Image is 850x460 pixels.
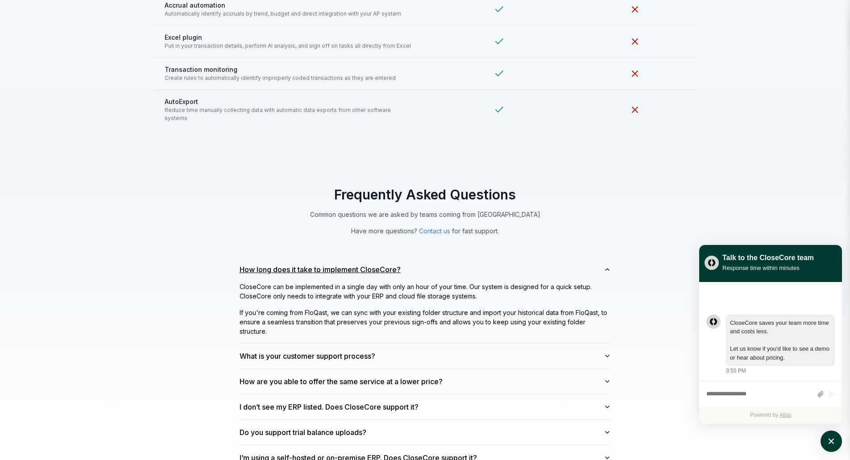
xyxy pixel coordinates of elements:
span: Accrual automation [165,0,415,10]
div: atlas-ticket [699,282,842,423]
button: How long does it take to implement CloseCore? [240,257,611,282]
button: Contact us [419,226,450,236]
div: How long does it take to implement CloseCore? [240,282,611,343]
img: yblje5SQxOoZuw2TcITt_icon.png [705,256,719,270]
span: Transaction monitoring [165,65,415,74]
span: Reduce time manually collecting data with automatic data exports from other software systems [165,106,415,122]
button: Do you support trial balance uploads? [240,420,611,445]
div: Talk to the CloseCore team [722,253,814,263]
button: atlas-launcher [821,431,842,452]
a: Atlas [780,412,792,418]
p: If you're coming from FloQast, we can sync with your existing folder structure and import your hi... [240,308,611,336]
p: Have more questions? for fast support. [275,226,575,236]
div: 3:55 PM [726,367,746,375]
div: Response time within minutes [722,263,814,273]
p: Common questions we are asked by teams coming from [GEOGRAPHIC_DATA] [275,210,575,219]
p: CloseCore can be implemented in a single day with only an hour of your time. Our system is design... [240,282,611,301]
div: atlas-message [706,315,835,375]
div: atlas-window [699,245,842,423]
span: Excel plugin [165,33,415,42]
span: AutoExport [165,97,415,106]
span: Create rules to automatically identify improperly coded transactions as they are entered [165,74,415,82]
button: Attach files by clicking or dropping files here [817,390,824,398]
div: Thursday, September 11, 3:55 PM [726,315,835,375]
div: Powered by [699,407,842,423]
div: atlas-message-text [730,319,831,362]
button: How are you able to offer the same service at a lower price? [240,369,611,394]
div: atlas-message-bubble [726,315,835,366]
button: I don’t see my ERP listed. Does CloseCore support it? [240,394,611,419]
span: Pull in your transaction details, perform AI analysis, and sign off on tasks all directly from Excel [165,42,415,50]
h2: Frequently Asked Questions [240,186,611,203]
button: What is your customer support process? [240,344,611,369]
div: atlas-composer [706,386,835,402]
span: Automatically identify accruals by trend, budget and direct integration with your AP system [165,10,415,18]
div: atlas-message-author-avatar [706,315,721,329]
